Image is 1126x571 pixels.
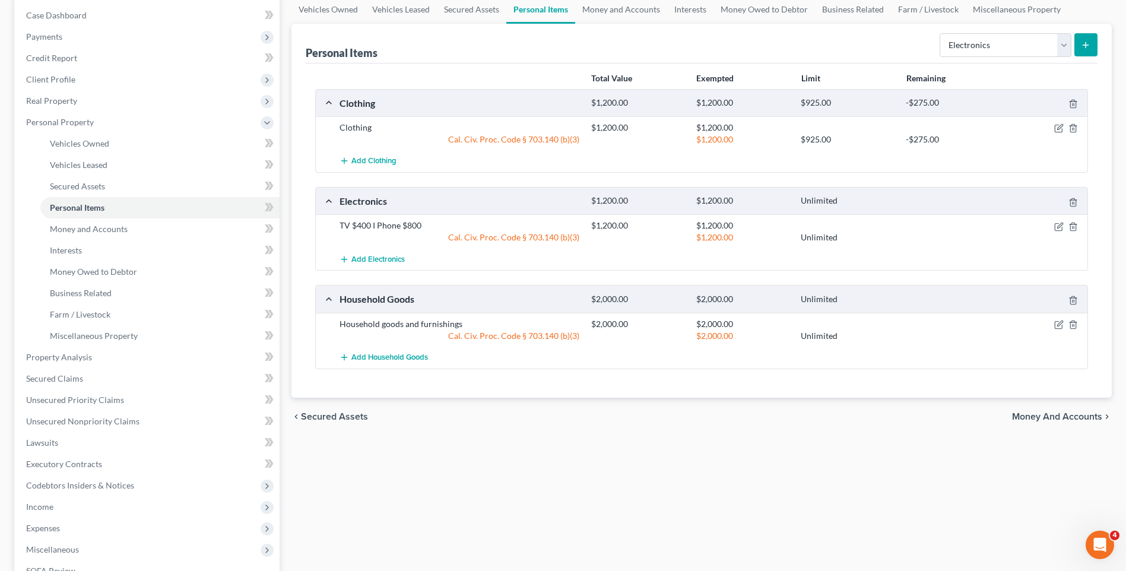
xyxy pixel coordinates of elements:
[26,437,58,448] span: Lawsuits
[26,523,60,533] span: Expenses
[26,459,102,469] span: Executory Contracts
[50,267,137,277] span: Money Owed to Debtor
[690,134,795,145] div: $1,200.00
[26,544,79,554] span: Miscellaneous
[40,218,280,240] a: Money and Accounts
[585,220,690,231] div: $1,200.00
[334,330,585,342] div: Cal. Civ. Proc. Code § 703.140 (b)(3)
[26,74,75,84] span: Client Profile
[801,73,820,83] strong: Limit
[690,195,795,207] div: $1,200.00
[40,154,280,176] a: Vehicles Leased
[696,73,734,83] strong: Exempted
[40,304,280,325] a: Farm / Livestock
[40,133,280,154] a: Vehicles Owned
[690,220,795,231] div: $1,200.00
[334,231,585,243] div: Cal. Civ. Proc. Code § 703.140 (b)(3)
[1012,412,1102,421] span: Money and Accounts
[690,330,795,342] div: $2,000.00
[26,502,53,512] span: Income
[40,176,280,197] a: Secured Assets
[795,97,900,109] div: $925.00
[795,231,900,243] div: Unlimited
[334,97,585,109] div: Clothing
[585,294,690,305] div: $2,000.00
[334,220,585,231] div: TV $400 I Phone $800
[17,389,280,411] a: Unsecured Priority Claims
[50,331,138,341] span: Miscellaneous Property
[690,318,795,330] div: $2,000.00
[340,150,397,172] button: Add Clothing
[334,122,585,134] div: Clothing
[690,231,795,243] div: $1,200.00
[291,412,301,421] i: chevron_left
[50,160,107,170] span: Vehicles Leased
[26,480,134,490] span: Codebtors Insiders & Notices
[26,352,92,362] span: Property Analysis
[351,157,397,166] span: Add Clothing
[50,288,112,298] span: Business Related
[690,122,795,134] div: $1,200.00
[26,53,77,63] span: Credit Report
[301,412,368,421] span: Secured Assets
[585,122,690,134] div: $1,200.00
[17,453,280,475] a: Executory Contracts
[306,46,378,60] div: Personal Items
[690,97,795,109] div: $1,200.00
[26,416,139,426] span: Unsecured Nonpriority Claims
[50,245,82,255] span: Interests
[26,395,124,405] span: Unsecured Priority Claims
[26,31,62,42] span: Payments
[50,202,104,212] span: Personal Items
[40,261,280,283] a: Money Owed to Debtor
[40,283,280,304] a: Business Related
[906,73,946,83] strong: Remaining
[1086,531,1114,559] iframe: Intercom live chat
[900,97,1005,109] div: -$275.00
[340,347,428,369] button: Add Household Goods
[795,134,900,145] div: $925.00
[26,10,87,20] span: Case Dashboard
[50,181,105,191] span: Secured Assets
[26,373,83,383] span: Secured Claims
[351,353,428,362] span: Add Household Goods
[585,97,690,109] div: $1,200.00
[26,117,94,127] span: Personal Property
[50,309,110,319] span: Farm / Livestock
[17,347,280,368] a: Property Analysis
[340,248,405,270] button: Add Electronics
[17,368,280,389] a: Secured Claims
[1012,412,1112,421] button: Money and Accounts chevron_right
[334,318,585,330] div: Household goods and furnishings
[334,195,585,207] div: Electronics
[334,134,585,145] div: Cal. Civ. Proc. Code § 703.140 (b)(3)
[50,224,128,234] span: Money and Accounts
[1102,412,1112,421] i: chevron_right
[591,73,632,83] strong: Total Value
[17,411,280,432] a: Unsecured Nonpriority Claims
[17,432,280,453] a: Lawsuits
[585,318,690,330] div: $2,000.00
[1110,531,1119,540] span: 4
[26,96,77,106] span: Real Property
[17,47,280,69] a: Credit Report
[795,294,900,305] div: Unlimited
[40,325,280,347] a: Miscellaneous Property
[40,197,280,218] a: Personal Items
[585,195,690,207] div: $1,200.00
[795,195,900,207] div: Unlimited
[40,240,280,261] a: Interests
[291,412,368,421] button: chevron_left Secured Assets
[17,5,280,26] a: Case Dashboard
[351,255,405,264] span: Add Electronics
[50,138,109,148] span: Vehicles Owned
[690,294,795,305] div: $2,000.00
[900,134,1005,145] div: -$275.00
[795,330,900,342] div: Unlimited
[334,293,585,305] div: Household Goods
